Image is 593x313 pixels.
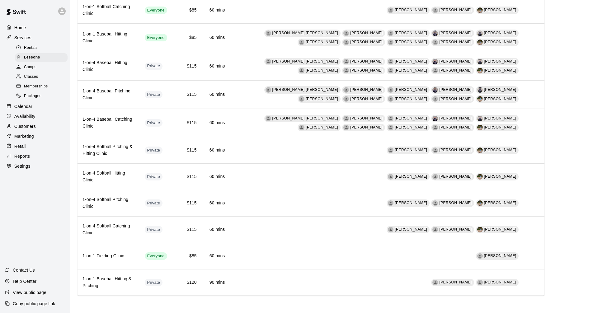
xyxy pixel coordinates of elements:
[82,59,135,73] h6: 1-on-4 Baseball Hitting Clinic
[13,267,35,273] p: Contact Us
[5,161,65,171] a: Settings
[14,103,32,110] p: Calendar
[395,68,427,72] span: [PERSON_NAME]
[395,227,427,231] span: [PERSON_NAME]
[14,25,26,31] p: Home
[207,7,225,14] h6: 60 mins
[477,7,483,13] img: Hailey Everett
[484,31,516,35] span: [PERSON_NAME]
[299,40,304,45] div: Nate Parsons
[439,174,472,179] span: [PERSON_NAME]
[343,125,349,130] div: Jaeden Novak
[477,125,483,130] img: Hailey Everett
[477,59,483,64] div: Andrew Hall
[14,153,30,159] p: Reports
[477,174,483,180] img: Hailey Everett
[432,96,438,102] div: Tyler Fields
[350,116,383,120] span: [PERSON_NAME]
[477,227,483,232] img: Hailey Everett
[484,116,516,120] span: [PERSON_NAME]
[5,142,65,151] a: Retail
[145,92,163,98] span: Private
[432,87,438,93] img: Chris Clarke
[145,34,167,41] div: This service is visible to all of your customers
[484,254,516,258] span: [PERSON_NAME]
[432,116,438,121] div: Chris Clarke
[484,125,516,129] span: [PERSON_NAME]
[350,31,383,35] span: [PERSON_NAME]
[388,30,393,36] div: Zack Boese
[350,97,383,101] span: [PERSON_NAME]
[395,97,427,101] span: [PERSON_NAME]
[343,68,349,73] div: Jaeden Novak
[477,68,483,73] img: Hailey Everett
[477,253,483,259] div: Zack Boese
[484,8,516,12] span: [PERSON_NAME]
[395,31,427,35] span: [PERSON_NAME]
[177,7,197,14] h6: $85
[14,143,26,149] p: Retail
[5,23,65,32] a: Home
[177,119,197,126] h6: $115
[82,143,135,157] h6: 1-on-4 Softball Pitching & Hitting Clinic
[388,68,393,73] div: Dave Mahaffey
[177,226,197,233] h6: $115
[207,34,225,41] h6: 60 mins
[388,147,393,153] div: Cody Thomas
[432,200,438,206] div: Dave Mahaffey
[5,152,65,161] a: Reports
[145,173,163,180] div: This service is hidden, and can only be accessed via a direct link
[477,96,483,102] img: Hailey Everett
[14,163,31,169] p: Settings
[439,201,472,205] span: [PERSON_NAME]
[14,35,31,41] p: Services
[5,122,65,131] div: Customers
[145,252,167,260] div: This service is visible to all of your customers
[432,7,438,13] div: Dave Mahaffey
[388,174,393,180] div: Cody Thomas
[388,59,393,64] div: Zack Boese
[207,253,225,259] h6: 60 mins
[388,7,393,13] div: Cody Thomas
[15,53,68,62] div: Lessons
[299,68,304,73] div: Nate Parsons
[395,8,427,12] span: [PERSON_NAME]
[177,279,197,286] h6: $120
[5,102,65,111] a: Calendar
[343,116,349,121] div: Cody Thomas
[388,87,393,93] div: Zack Boese
[432,40,438,45] div: Tyler Fields
[439,125,472,129] span: [PERSON_NAME]
[477,40,483,45] div: Hailey Everett
[266,30,271,36] div: Cooper Doucette
[350,68,383,72] span: [PERSON_NAME]
[432,30,438,36] div: Chris Clarke
[439,8,472,12] span: [PERSON_NAME]
[145,119,163,127] div: This service is hidden, and can only be accessed via a direct link
[15,72,70,82] a: Classes
[395,40,427,44] span: [PERSON_NAME]
[388,40,393,45] div: Dave Mahaffey
[432,227,438,232] div: Dave Mahaffey
[439,31,472,35] span: [PERSON_NAME]
[82,88,135,101] h6: 1-on-4 Baseball Pitching Clinic
[15,92,68,100] div: Packages
[477,147,483,153] img: Hailey Everett
[82,3,135,17] h6: 1-on-1 Softball Catching Clinic
[82,116,135,130] h6: 1-on-4 Baseball Catching Clinic
[439,116,472,120] span: [PERSON_NAME]
[388,200,393,206] div: Cody Thomas
[207,63,225,70] h6: 60 mins
[484,148,516,152] span: [PERSON_NAME]
[477,200,483,206] img: Hailey Everett
[82,223,135,236] h6: 1-on-4 Softball Catching Clinic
